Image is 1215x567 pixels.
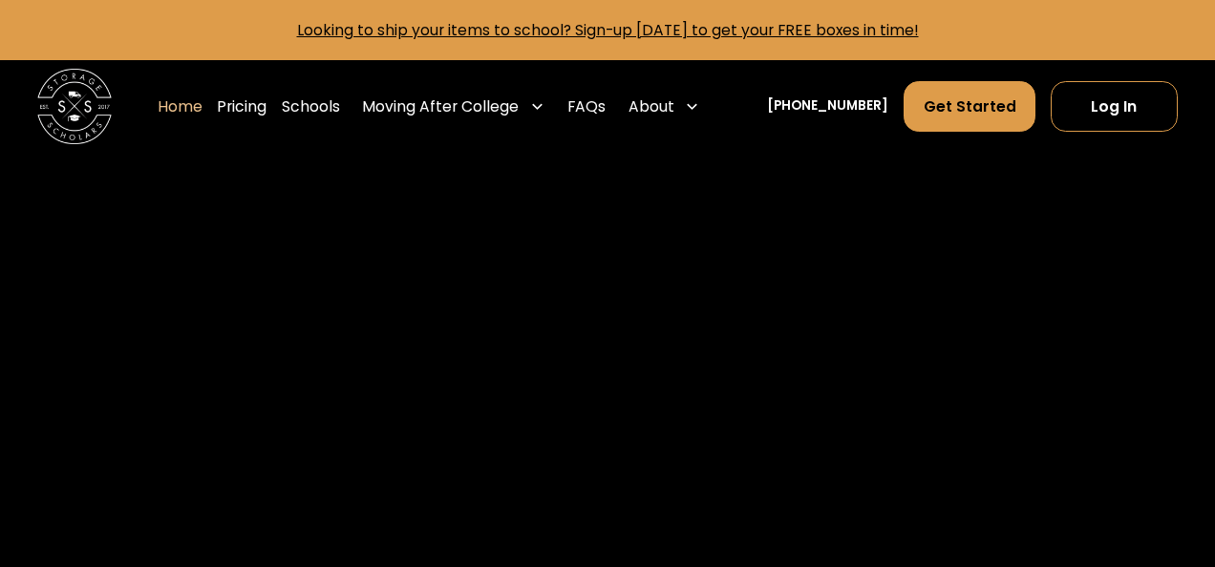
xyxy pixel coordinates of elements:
[629,95,674,117] div: About
[217,80,266,133] a: Pricing
[158,80,202,133] a: Home
[282,80,340,133] a: Schools
[37,69,112,143] img: Storage Scholars main logo
[767,96,888,116] a: [PHONE_NUMBER]
[297,20,919,40] a: Looking to ship your items to school? Sign-up [DATE] to get your FREE boxes in time!
[362,95,519,117] div: Moving After College
[567,80,606,133] a: FAQs
[1051,81,1178,132] a: Log In
[904,81,1035,132] a: Get Started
